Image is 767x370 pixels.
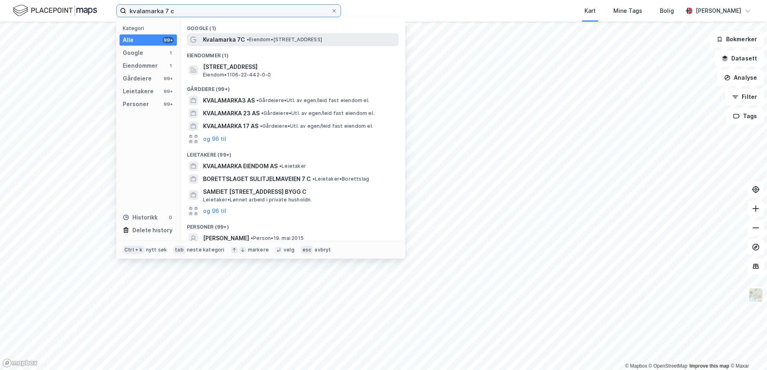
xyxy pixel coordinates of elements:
div: neste kategori [187,247,225,253]
div: tab [173,246,185,254]
img: Z [748,288,763,303]
div: Personer [123,99,149,109]
div: Eiendommer [123,61,158,70]
span: Person • 19. mai 2015 [251,235,304,241]
span: Eiendom • [STREET_ADDRESS] [247,36,322,43]
a: Mapbox homepage [2,358,38,368]
span: [PERSON_NAME] [203,233,249,243]
span: KVALAMARKA 23 AS [203,109,260,118]
div: Personer (99+) [181,217,405,232]
div: markere [248,247,269,253]
div: Ctrl + k [123,246,144,254]
span: Gårdeiere • Utl. av egen/leid fast eiendom el. [256,97,369,104]
span: • [279,163,282,169]
div: Eiendommer (1) [181,46,405,60]
div: Historikk [123,213,158,222]
div: 1 [167,50,174,56]
a: Mapbox [625,363,647,369]
div: 0 [167,214,174,221]
span: BORETTSLAGET SULITJELMAVEIEN 7 C [203,174,311,184]
button: Datasett [715,50,764,66]
div: Google (1) [181,19,405,33]
div: avbryt [315,247,331,253]
span: KVALAMARKA 17 AS [203,121,258,131]
div: Delete history [132,225,172,235]
div: 99+ [162,37,174,43]
span: • [247,36,249,42]
a: OpenStreetMap [649,363,688,369]
div: Alle [123,35,134,45]
span: SAMEIET [STREET_ADDRESS] BYGG C [203,187,396,197]
div: nytt søk [146,247,167,253]
span: Leietaker • Borettslag [312,176,369,182]
span: [STREET_ADDRESS] [203,62,396,72]
div: esc [301,246,313,254]
button: Filter [725,89,764,105]
span: Leietaker • Lønnet arbeid i private husholdn. [203,197,312,203]
button: Bokmerker [710,31,764,47]
div: Kategori [123,25,177,31]
span: • [256,97,259,103]
div: 99+ [162,75,174,82]
span: Kvalamarka 7C [203,35,245,44]
span: Gårdeiere • Utl. av egen/leid fast eiendom el. [260,123,373,129]
div: Gårdeiere [123,74,152,83]
span: • [251,235,253,241]
input: Søk på adresse, matrikkel, gårdeiere, leietakere eller personer [126,5,331,17]
span: • [261,110,264,116]
span: • [260,123,262,129]
button: Analyse [717,70,764,86]
div: [PERSON_NAME] [696,6,741,16]
div: Mine Tags [613,6,642,16]
div: 1 [167,62,174,69]
div: Leietakere (99+) [181,145,405,160]
div: velg [284,247,294,253]
a: Improve this map [690,363,729,369]
button: Tags [726,108,764,124]
div: Gårdeiere (99+) [181,80,405,94]
iframe: Chat Widget [727,332,767,370]
span: Gårdeiere • Utl. av egen/leid fast eiendom el. [261,110,374,117]
span: Leietaker [279,163,306,169]
div: Kart [584,6,596,16]
div: Bolig [660,6,674,16]
span: • [312,176,315,182]
span: KVALAMARKA EIENDOM AS [203,161,278,171]
div: Google [123,48,143,58]
img: logo.f888ab2527a4732fd821a326f86c7f29.svg [13,4,97,18]
div: 99+ [162,88,174,95]
span: Eiendom • 1106-22-442-0-0 [203,72,271,78]
div: 99+ [162,101,174,107]
button: og 96 til [203,206,226,216]
div: Leietakere [123,86,154,96]
span: KVALAMARKA3 AS [203,96,255,105]
div: Kontrollprogram for chat [727,332,767,370]
button: og 96 til [203,134,226,144]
